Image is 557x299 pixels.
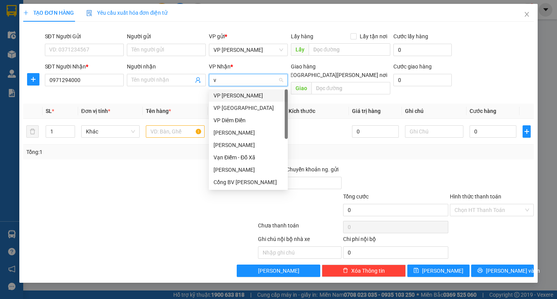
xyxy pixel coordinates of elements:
[282,71,390,79] span: [GEOGRAPHIC_DATA][PERSON_NAME] nơi
[22,34,95,54] span: VP [PERSON_NAME] -
[524,11,530,17] span: close
[393,33,428,39] label: Cước lấy hàng
[291,63,316,70] span: Giao hàng
[516,4,538,26] button: Close
[343,193,369,200] span: Tổng cước
[127,32,206,41] div: Người gửi
[209,151,288,164] div: Vạn Điểm - Đỗ Xã
[393,44,452,56] input: Cước lấy hàng
[45,62,124,71] div: SĐT Người Nhận
[146,108,171,114] span: Tên hàng
[214,153,283,162] div: Vạn Điểm - Đỗ Xã
[45,32,124,41] div: SĐT Người Gửi
[214,141,283,149] div: [PERSON_NAME]
[27,73,39,85] button: plus
[86,10,92,16] img: icon
[471,265,533,277] button: printer[PERSON_NAME] và In
[24,26,59,32] span: 0395114672
[393,63,432,70] label: Cước giao hàng
[22,34,95,54] span: 14 [PERSON_NAME], [PERSON_NAME]
[209,126,288,139] div: VŨ THƯ
[6,37,14,43] span: Gửi
[209,102,288,114] div: VP Yên Sở
[291,43,309,56] span: Lấy
[309,43,390,56] input: Dọc đường
[237,265,321,277] button: [PERSON_NAME]
[352,108,381,114] span: Giá trị hàng
[214,116,283,125] div: VP Diêm Điền
[470,108,496,114] span: Cước hàng
[68,127,73,132] span: up
[214,128,283,137] div: [PERSON_NAME]
[214,166,283,174] div: [PERSON_NAME]
[26,148,215,156] div: Tổng: 1
[66,132,75,137] span: Decrease Value
[23,10,73,16] span: TẠO ĐƠN HÀNG
[450,193,501,200] label: Hình thức thanh toán
[86,10,168,16] span: Yêu cầu xuất hóa đơn điện tử
[146,125,204,138] input: VD: Bàn, Ghế
[486,267,540,275] span: [PERSON_NAME] và In
[257,221,343,235] div: Chưa thanh toán
[45,17,71,23] strong: HOTLINE :
[214,104,283,112] div: VP [GEOGRAPHIC_DATA]
[311,82,390,94] input: Dọc đường
[68,132,73,137] span: down
[357,32,390,41] span: Lấy tận nơi
[258,246,342,259] input: Nhập ghi chú
[258,267,299,275] span: [PERSON_NAME]
[214,91,283,100] div: VP [PERSON_NAME]
[26,125,39,138] button: delete
[258,235,342,246] div: Ghi chú nội bộ nhà xe
[351,267,385,275] span: Xóa Thông tin
[393,74,452,86] input: Cước giao hàng
[291,33,313,39] span: Lấy hàng
[209,139,288,151] div: Vực Vòng
[27,76,39,82] span: plus
[322,265,406,277] button: deleteXóa Thông tin
[422,267,463,275] span: [PERSON_NAME]
[209,63,231,70] span: VP Nhận
[407,265,470,277] button: save[PERSON_NAME]
[22,26,59,32] span: -
[289,108,315,114] span: Kích thước
[523,128,530,135] span: plus
[343,235,448,246] div: Chi phí nội bộ
[405,125,463,138] input: Ghi Chú
[413,268,419,274] span: save
[283,165,342,174] span: Chuyển khoản ng. gửi
[66,126,75,132] span: Increase Value
[209,176,288,188] div: Cổng BV huyện
[343,268,348,274] span: delete
[402,104,466,119] th: Ghi chú
[127,62,206,71] div: Người nhận
[46,108,52,114] span: SL
[209,164,288,176] div: Văn Tiến Dũng
[209,32,288,41] div: VP gửi
[195,77,201,83] span: user-add
[477,268,483,274] span: printer
[23,10,29,15] span: plus
[86,126,135,137] span: Khác
[214,44,283,56] span: VP Trần Bình
[81,108,110,114] span: Đơn vị tính
[214,178,283,186] div: Cổng BV [PERSON_NAME]
[209,114,288,126] div: VP Diêm Điền
[523,125,530,138] button: plus
[21,4,94,16] strong: CÔNG [PERSON_NAME] ĐỨC [PERSON_NAME]
[291,82,311,94] span: Giao
[209,89,288,102] div: VP Trần Bình
[352,125,399,138] input: 0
